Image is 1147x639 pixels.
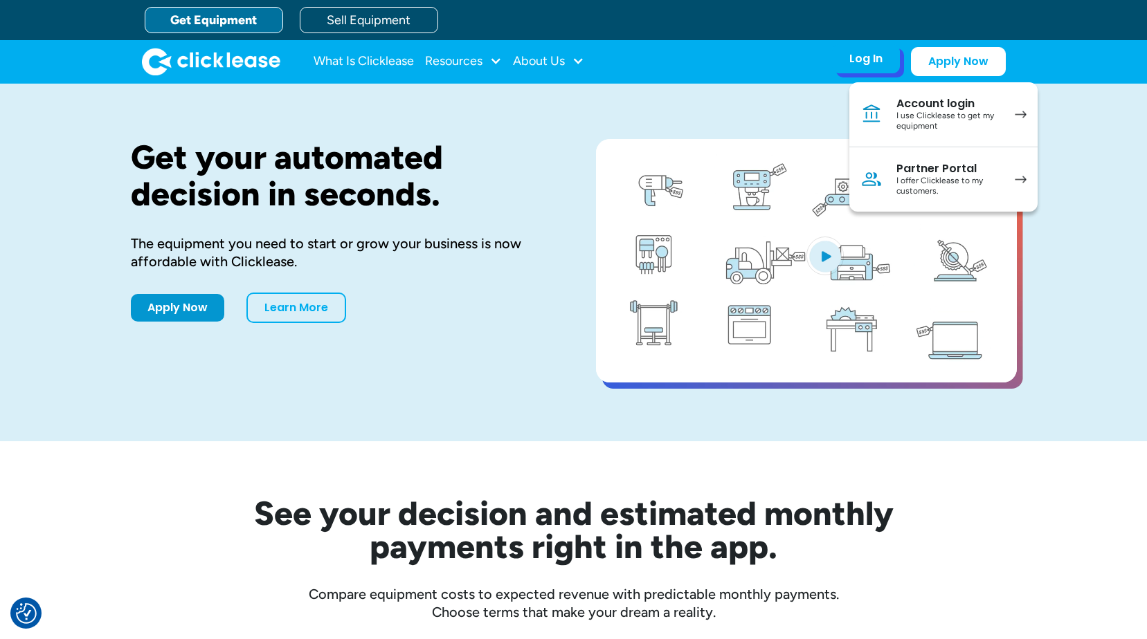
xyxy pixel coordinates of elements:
[849,82,1038,212] nav: Log In
[849,52,883,66] div: Log In
[896,97,1001,111] div: Account login
[1015,176,1027,183] img: arrow
[131,585,1017,621] div: Compare equipment costs to expected revenue with predictable monthly payments. Choose terms that ...
[911,47,1006,76] a: Apply Now
[513,48,584,75] div: About Us
[142,48,280,75] a: home
[860,103,883,125] img: Bank icon
[142,48,280,75] img: Clicklease logo
[131,294,224,322] a: Apply Now
[896,176,1001,197] div: I offer Clicklease to my customers.
[145,7,283,33] a: Get Equipment
[246,293,346,323] a: Learn More
[131,234,552,270] div: The equipment you need to start or grow your business is now affordable with Clicklease.
[16,603,37,624] button: Consent Preferences
[425,48,502,75] div: Resources
[806,237,844,275] img: Blue play button logo on a light blue circular background
[896,111,1001,132] div: I use Clicklease to get my equipment
[896,162,1001,176] div: Partner Portal
[596,139,1017,382] a: open lightbox
[860,168,883,190] img: Person icon
[186,497,961,563] h2: See your decision and estimated monthly payments right in the app.
[131,139,552,212] h1: Get your automated decision in seconds.
[849,147,1038,212] a: Partner PortalI offer Clicklease to my customers.
[16,603,37,624] img: Revisit consent button
[300,7,438,33] a: Sell Equipment
[314,48,414,75] a: What Is Clicklease
[1015,111,1027,118] img: arrow
[849,82,1038,147] a: Account loginI use Clicklease to get my equipment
